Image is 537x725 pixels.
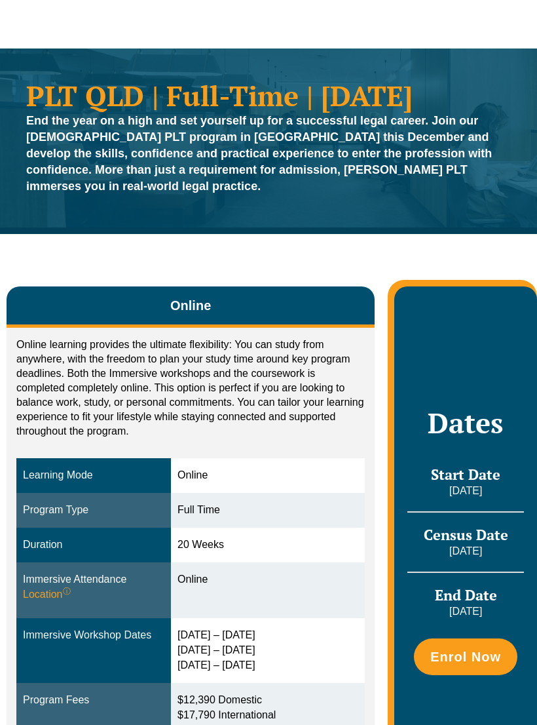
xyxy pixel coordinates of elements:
[170,296,211,315] span: Online
[177,538,358,553] div: 20 Weeks
[63,587,71,596] sup: ⓘ
[431,465,500,484] span: Start Date
[407,406,524,439] h2: Dates
[430,650,501,663] span: Enrol Now
[424,525,508,544] span: Census Date
[26,81,511,109] h1: PLT QLD | Full-Time | [DATE]
[177,572,358,587] div: Online
[23,503,164,518] div: Program Type
[177,628,358,673] div: [DATE] – [DATE] [DATE] – [DATE] [DATE] – [DATE]
[23,587,71,602] span: Location
[435,585,497,604] span: End Date
[26,114,492,193] strong: End the year on a high and set yourself up for a successful legal career. Join our [DEMOGRAPHIC_D...
[23,468,164,483] div: Learning Mode
[23,572,164,602] div: Immersive Attendance
[177,468,358,483] div: Online
[407,484,524,498] p: [DATE]
[16,338,365,439] p: Online learning provides the ultimate flexibility: You can study from anywhere, with the freedom ...
[177,709,276,720] span: $17,790 International
[23,628,164,643] div: Immersive Workshop Dates
[414,638,517,675] a: Enrol Now
[407,604,524,619] p: [DATE]
[23,538,164,553] div: Duration
[23,693,164,708] div: Program Fees
[177,694,262,705] span: $12,390 Domestic
[407,544,524,558] p: [DATE]
[177,503,358,518] div: Full Time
